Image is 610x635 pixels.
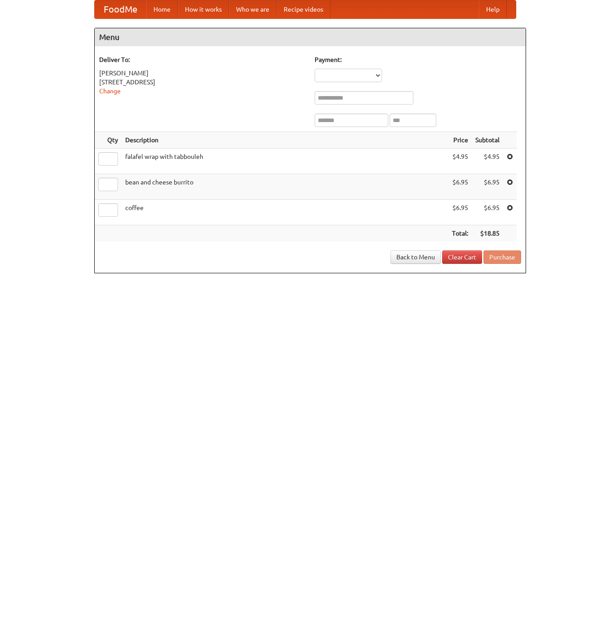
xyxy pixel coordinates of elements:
[122,149,448,174] td: falafel wrap with tabbouleh
[122,174,448,200] td: bean and cheese burrito
[442,250,482,264] a: Clear Cart
[99,55,306,64] h5: Deliver To:
[472,149,503,174] td: $4.95
[483,250,521,264] button: Purchase
[448,174,472,200] td: $6.95
[178,0,229,18] a: How it works
[99,78,306,87] div: [STREET_ADDRESS]
[391,250,441,264] a: Back to Menu
[448,149,472,174] td: $4.95
[276,0,330,18] a: Recipe videos
[448,225,472,242] th: Total:
[122,200,448,225] td: coffee
[99,69,306,78] div: [PERSON_NAME]
[99,88,121,95] a: Change
[95,28,526,46] h4: Menu
[146,0,178,18] a: Home
[95,132,122,149] th: Qty
[472,132,503,149] th: Subtotal
[472,200,503,225] td: $6.95
[95,0,146,18] a: FoodMe
[479,0,507,18] a: Help
[448,200,472,225] td: $6.95
[229,0,276,18] a: Who we are
[122,132,448,149] th: Description
[472,174,503,200] td: $6.95
[448,132,472,149] th: Price
[315,55,521,64] h5: Payment:
[472,225,503,242] th: $18.85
